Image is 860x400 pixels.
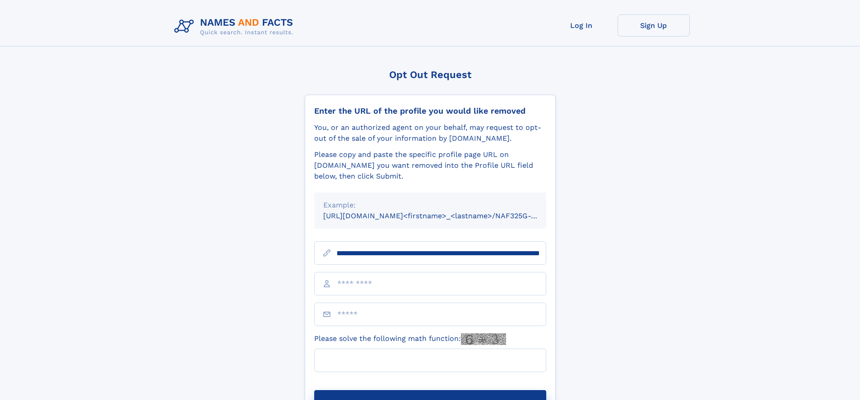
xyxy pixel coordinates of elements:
[314,122,546,144] div: You, or an authorized agent on your behalf, may request to opt-out of the sale of your informatio...
[323,200,537,211] div: Example:
[545,14,618,37] a: Log In
[314,333,506,345] label: Please solve the following math function:
[305,69,556,80] div: Opt Out Request
[618,14,690,37] a: Sign Up
[323,211,563,220] small: [URL][DOMAIN_NAME]<firstname>_<lastname>/NAF325G-xxxxxxxx
[171,14,301,39] img: Logo Names and Facts
[314,106,546,116] div: Enter the URL of the profile you would like removed
[314,149,546,182] div: Please copy and paste the specific profile page URL on [DOMAIN_NAME] you want removed into the Pr...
